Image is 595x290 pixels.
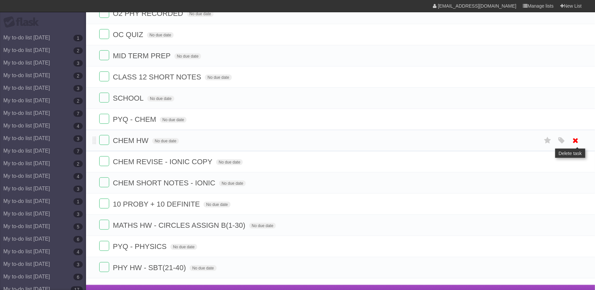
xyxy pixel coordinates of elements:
b: 4 [73,249,83,255]
span: PHY HW - SBT(21-40) [113,264,188,272]
b: 3 [73,135,83,142]
b: 7 [73,110,83,117]
b: 1 [73,198,83,205]
b: 3 [73,85,83,92]
span: No due date [160,117,187,123]
label: Done [99,50,109,60]
b: 1 [73,35,83,41]
b: 3 [73,211,83,217]
span: PYQ - CHEM [113,115,158,123]
label: Done [99,8,109,18]
b: 6 [73,236,83,243]
label: Done [99,220,109,230]
span: No due date [205,74,232,80]
span: 10 PROBY + 10 DEFINITE [113,200,202,208]
b: 3 [73,261,83,268]
span: CLASS 12 SHORT NOTES [113,73,203,81]
span: No due date [190,265,216,271]
b: 3 [73,60,83,67]
label: Done [99,156,109,166]
span: No due date [147,96,174,102]
label: Star task [541,135,554,146]
b: 3 [73,186,83,192]
label: Done [99,177,109,187]
b: 6 [73,274,83,280]
span: No due date [187,11,214,17]
b: 2 [73,98,83,104]
b: 5 [73,223,83,230]
b: 7 [73,148,83,155]
b: 4 [73,173,83,180]
span: MID TERM PREP [113,52,172,60]
span: SCHOOL [113,94,145,102]
span: MATHS HW - CIRCLES ASSIGN B(1-30) [113,221,247,229]
span: No due date [216,159,243,165]
span: No due date [147,32,174,38]
span: OC QUIZ [113,30,145,39]
label: Done [99,114,109,124]
span: O2 PHY RECORDED [113,9,185,18]
label: Done [99,262,109,272]
span: No due date [152,138,179,144]
span: No due date [174,53,201,59]
label: Done [99,199,109,209]
span: PYQ - PHYSICS [113,242,168,251]
span: No due date [170,244,197,250]
span: No due date [249,223,276,229]
label: Done [99,29,109,39]
label: Done [99,72,109,81]
label: Done [99,93,109,103]
b: 4 [73,123,83,129]
label: Done [99,135,109,145]
b: 2 [73,72,83,79]
div: Flask [3,16,43,28]
b: 2 [73,161,83,167]
b: 2 [73,47,83,54]
span: CHEM SHORT NOTES - IONIC [113,179,217,187]
span: CHEM REVISE - IONIC COPY [113,158,214,166]
label: Done [99,241,109,251]
span: No due date [204,202,230,208]
span: No due date [219,180,246,186]
span: CHEM HW [113,136,150,145]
